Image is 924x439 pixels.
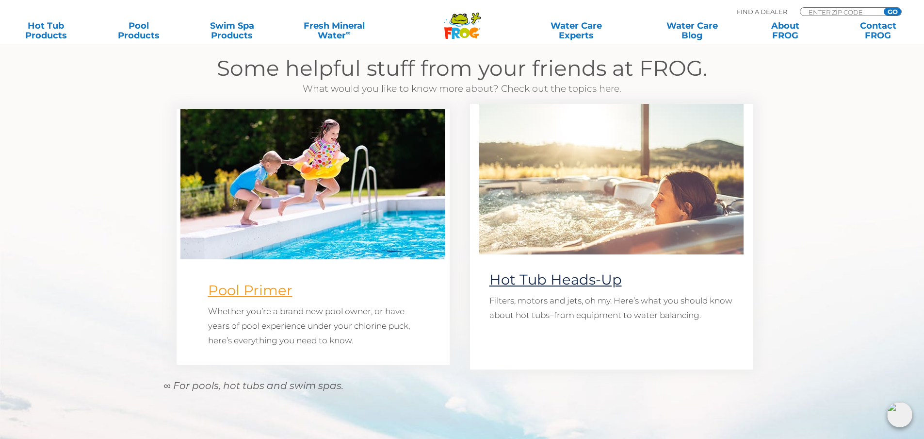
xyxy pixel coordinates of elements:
input: Zip Code Form [808,8,873,16]
em: ∞ For pools, hot tubs and swim spas. [164,380,343,391]
a: Water CareExperts [518,21,635,40]
a: ContactFROG [842,21,914,40]
a: Fresh MineralWater∞ [289,21,379,40]
a: Swim SpaProducts [196,21,268,40]
p: Filters, motors and jets, oh my. Here’s what you should know about hot tubs–from equipment to wat... [489,293,733,322]
img: openIcon [887,402,912,427]
a: Water CareBlog [656,21,728,40]
img: hottubhome [479,104,744,254]
input: GO [884,8,901,16]
p: Find A Dealer [737,7,787,16]
a: Hot Tub Heads-Up [489,271,622,288]
sup: ∞ [346,29,351,36]
a: PoolProducts [103,21,175,40]
a: AboutFROG [749,21,821,40]
img: poolhome [180,109,445,259]
a: Hot TubProducts [10,21,82,40]
h2: Some helpful stuff from your friends at FROG. [164,55,761,82]
p: What would you like to know more about? Check out the topics here. [164,82,761,96]
p: Whether you’re a brand new pool owner, or have years of pool experience under your chlorine puck,... [208,304,418,348]
a: Pool Primer [208,282,292,299]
